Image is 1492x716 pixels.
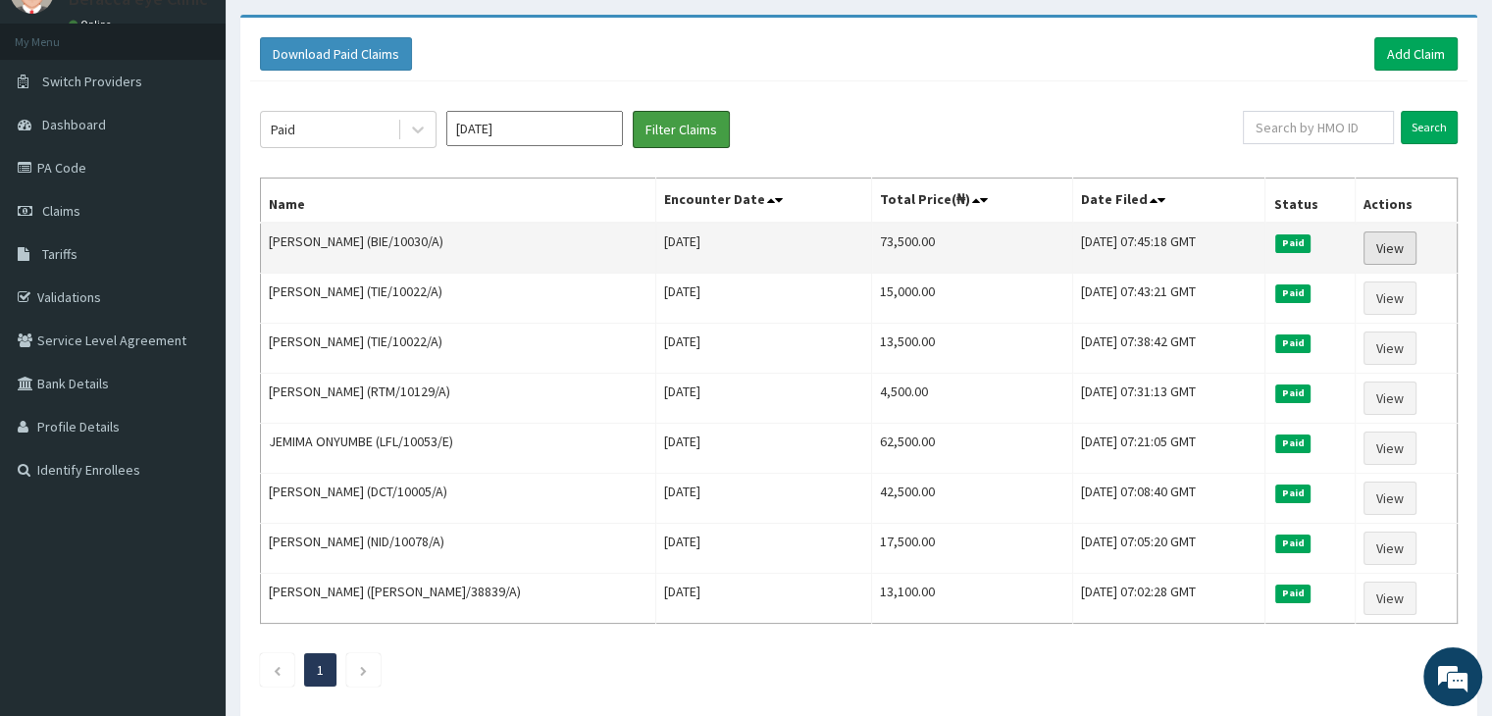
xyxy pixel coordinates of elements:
[1363,382,1416,415] a: View
[872,374,1072,424] td: 4,500.00
[1275,485,1311,502] span: Paid
[1374,37,1458,71] a: Add Claim
[69,18,116,31] a: Online
[872,524,1072,574] td: 17,500.00
[655,574,871,624] td: [DATE]
[1243,111,1394,144] input: Search by HMO ID
[655,223,871,274] td: [DATE]
[1275,384,1311,402] span: Paid
[1072,424,1265,474] td: [DATE] 07:21:05 GMT
[1072,324,1265,374] td: [DATE] 07:38:42 GMT
[261,524,656,574] td: [PERSON_NAME] (NID/10078/A)
[655,424,871,474] td: [DATE]
[271,120,295,139] div: Paid
[261,424,656,474] td: JEMIMA ONYUMBE (LFL/10053/E)
[261,179,656,224] th: Name
[42,202,80,220] span: Claims
[655,274,871,324] td: [DATE]
[1072,274,1265,324] td: [DATE] 07:43:21 GMT
[655,474,871,524] td: [DATE]
[1401,111,1458,144] input: Search
[261,474,656,524] td: [PERSON_NAME] (DCT/10005/A)
[872,223,1072,274] td: 73,500.00
[446,111,623,146] input: Select Month and Year
[36,98,79,147] img: d_794563401_company_1708531726252_794563401
[655,524,871,574] td: [DATE]
[42,73,142,90] span: Switch Providers
[260,37,412,71] button: Download Paid Claims
[114,227,271,425] span: We're online!
[1275,284,1311,302] span: Paid
[322,10,369,57] div: Minimize live chat window
[1072,574,1265,624] td: [DATE] 07:02:28 GMT
[655,374,871,424] td: [DATE]
[102,110,330,135] div: Chat with us now
[1072,474,1265,524] td: [DATE] 07:08:40 GMT
[1363,332,1416,365] a: View
[1275,435,1311,452] span: Paid
[1363,582,1416,615] a: View
[317,661,324,679] a: Page 1 is your current page
[10,494,374,563] textarea: Type your message and hit 'Enter'
[872,474,1072,524] td: 42,500.00
[872,324,1072,374] td: 13,500.00
[1363,532,1416,565] a: View
[1072,179,1265,224] th: Date Filed
[261,574,656,624] td: [PERSON_NAME] ([PERSON_NAME]/38839/A)
[872,424,1072,474] td: 62,500.00
[1265,179,1355,224] th: Status
[1072,524,1265,574] td: [DATE] 07:05:20 GMT
[1275,535,1311,552] span: Paid
[655,179,871,224] th: Encounter Date
[1072,374,1265,424] td: [DATE] 07:31:13 GMT
[273,661,282,679] a: Previous page
[261,274,656,324] td: [PERSON_NAME] (TIE/10022/A)
[1275,334,1311,352] span: Paid
[1275,585,1311,602] span: Paid
[872,574,1072,624] td: 13,100.00
[872,274,1072,324] td: 15,000.00
[1072,223,1265,274] td: [DATE] 07:45:18 GMT
[872,179,1072,224] th: Total Price(₦)
[261,223,656,274] td: [PERSON_NAME] (BIE/10030/A)
[1363,281,1416,315] a: View
[261,374,656,424] td: [PERSON_NAME] (RTM/10129/A)
[1355,179,1457,224] th: Actions
[359,661,368,679] a: Next page
[633,111,730,148] button: Filter Claims
[42,245,77,263] span: Tariffs
[1363,432,1416,465] a: View
[261,324,656,374] td: [PERSON_NAME] (TIE/10022/A)
[1275,234,1311,252] span: Paid
[42,116,106,133] span: Dashboard
[1363,231,1416,265] a: View
[655,324,871,374] td: [DATE]
[1363,482,1416,515] a: View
